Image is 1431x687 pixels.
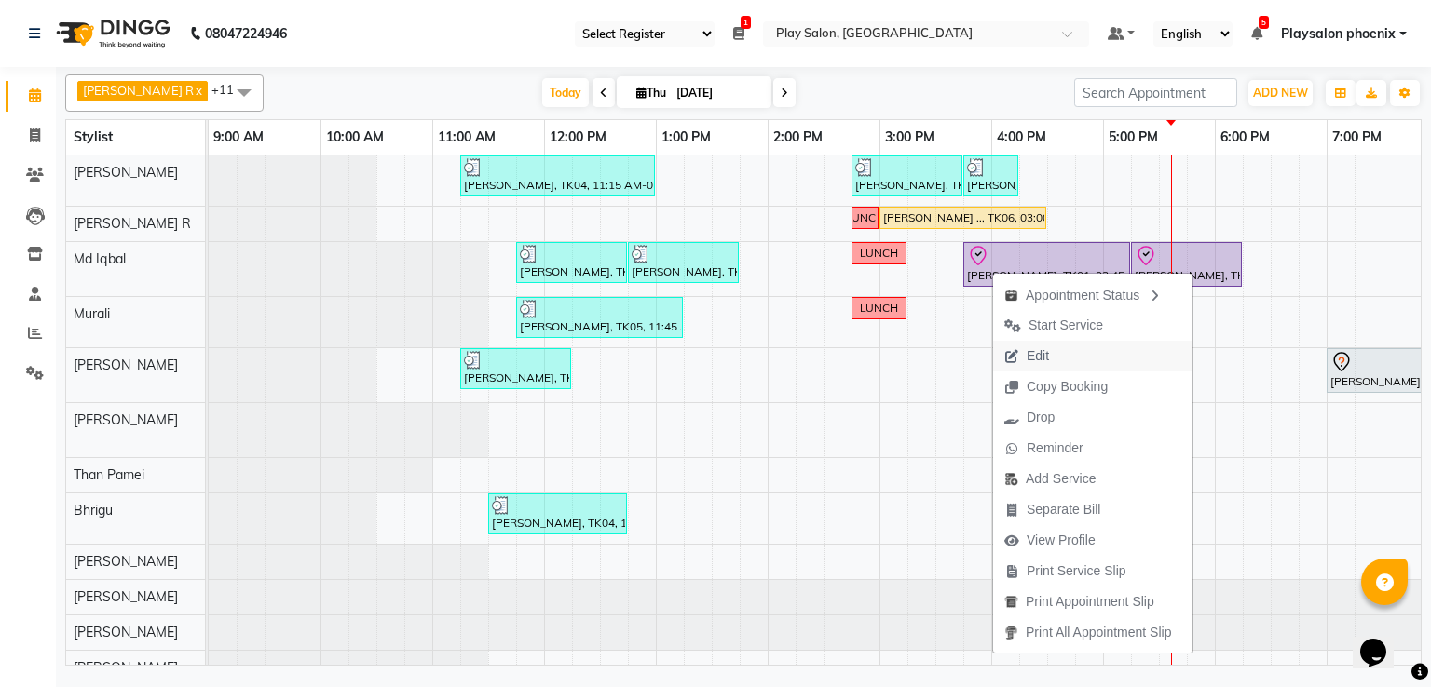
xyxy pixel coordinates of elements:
[881,209,1044,226] div: [PERSON_NAME] .., TK06, 03:00 PM-04:30 PM, Hair Cut Men (Senior stylist),[PERSON_NAME] Shaping (₹...
[1026,623,1171,642] span: Print All Appointment Slip
[74,250,126,267] span: Md Iqbal
[1027,377,1108,397] span: Copy Booking
[194,83,202,98] a: x
[462,158,653,194] div: [PERSON_NAME], TK04, 11:15 AM-01:00 PM, INOA Root Touch-up Short
[1004,289,1018,303] img: apt_status.png
[1133,245,1240,284] div: [PERSON_NAME], TK01, 05:15 PM-06:15 PM, Hair Cut [DEMOGRAPHIC_DATA] (Head Stylist)
[74,466,144,483] span: Than Pamei
[74,553,178,570] span: [PERSON_NAME]
[542,78,589,107] span: Today
[993,278,1192,310] div: Appointment Status
[1251,25,1262,42] a: 5
[1026,592,1154,612] span: Print Appointment Slip
[769,124,827,151] a: 2:00 PM
[1027,561,1126,581] span: Print Service Slip
[1027,408,1055,427] span: Drop
[846,209,884,226] div: LUNCH
[321,124,388,151] a: 10:00 AM
[1027,438,1083,458] span: Reminder
[74,164,178,181] span: [PERSON_NAME]
[880,124,939,151] a: 3:00 PM
[733,25,744,42] a: 1
[853,158,961,194] div: [PERSON_NAME], TK07, 02:45 PM-03:45 PM, Hair Cut Men (Head Stylist)
[1328,124,1386,151] a: 7:00 PM
[671,79,764,107] input: 2025-09-04
[518,245,625,280] div: [PERSON_NAME], TK02, 11:45 AM-12:45 PM, INOA Root Touch-Up Long
[1353,613,1412,668] iframe: chat widget
[630,245,737,280] div: [PERSON_NAME], TK02, 12:45 PM-01:45 PM, Hair Cut [DEMOGRAPHIC_DATA] Style Director
[1004,626,1018,640] img: printall.png
[1248,80,1313,106] button: ADD NEW
[209,124,268,151] a: 9:00 AM
[74,128,113,145] span: Stylist
[1104,124,1163,151] a: 5:00 PM
[490,496,625,532] div: [PERSON_NAME], TK04, 11:30 AM-12:45 PM, Gel Polish Removal And Application
[965,245,1128,284] div: [PERSON_NAME], TK01, 03:45 PM-05:15 PM, ULTIMATE BESPOKE HAIR AND SCALP RITUAL - 90 MIN Women
[1004,472,1018,486] img: add-service.png
[860,300,898,317] div: LUNCH
[965,158,1016,194] div: [PERSON_NAME], TK07, 03:45 PM-04:15 PM, [PERSON_NAME] Shaping
[1216,124,1274,151] a: 6:00 PM
[74,624,178,640] span: [PERSON_NAME]
[1027,500,1100,519] span: Separate Bill
[1027,531,1096,550] span: View Profile
[462,351,569,386] div: [PERSON_NAME], TK03, 11:15 AM-12:15 PM, Blowdry + shampoo + conditioner [KERASTASE] Medium
[1259,16,1269,29] span: 5
[545,124,611,151] a: 12:00 PM
[1027,346,1049,366] span: Edit
[74,357,178,373] span: [PERSON_NAME]
[433,124,500,151] a: 11:00 AM
[74,588,178,605] span: [PERSON_NAME]
[74,659,178,676] span: [PERSON_NAME]
[1029,316,1103,335] span: Start Service
[632,86,671,100] span: Thu
[1253,86,1308,100] span: ADD NEW
[860,245,898,262] div: LUNCH
[1004,595,1018,609] img: printapt.png
[83,83,194,98] span: [PERSON_NAME] R
[1026,469,1096,489] span: Add Service
[48,7,175,60] img: logo
[205,7,287,60] b: 08047224946
[1074,78,1237,107] input: Search Appointment
[74,305,110,322] span: Murali
[211,82,248,97] span: +11
[74,411,178,428] span: [PERSON_NAME]
[657,124,715,151] a: 1:00 PM
[518,300,681,335] div: [PERSON_NAME], TK05, 11:45 AM-01:15 PM, INOA Root Touch-Up Long
[74,502,113,519] span: Bhrigu
[1281,24,1396,44] span: Playsalon phoenix
[992,124,1051,151] a: 4:00 PM
[74,215,191,232] span: [PERSON_NAME] R
[741,16,751,29] span: 1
